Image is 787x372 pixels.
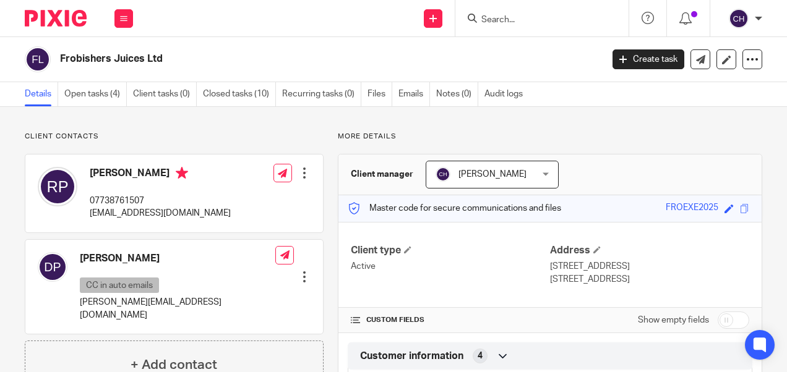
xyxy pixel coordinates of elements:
[729,9,749,28] img: svg%3E
[351,260,550,273] p: Active
[436,82,478,106] a: Notes (0)
[25,82,58,106] a: Details
[351,315,550,325] h4: CUSTOM FIELDS
[398,82,430,106] a: Emails
[133,82,197,106] a: Client tasks (0)
[90,167,231,182] h4: [PERSON_NAME]
[484,82,529,106] a: Audit logs
[203,82,276,106] a: Closed tasks (10)
[338,132,762,142] p: More details
[25,10,87,27] img: Pixie
[25,132,324,142] p: Client contacts
[478,350,483,362] span: 4
[60,53,487,66] h2: Frobishers Juices Ltd
[80,252,275,265] h4: [PERSON_NAME]
[80,277,159,293] p: CC in auto emails
[282,82,361,106] a: Recurring tasks (0)
[638,314,709,326] label: Show empty fields
[351,168,413,180] h3: Client manager
[80,296,275,321] p: [PERSON_NAME][EMAIL_ADDRESS][DOMAIN_NAME]
[360,350,463,363] span: Customer information
[550,244,749,257] h4: Address
[550,273,749,285] p: [STREET_ADDRESS]
[480,15,591,26] input: Search
[550,260,749,273] p: [STREET_ADDRESS]
[90,195,231,207] p: 07738761507
[90,207,231,219] p: [EMAIL_ADDRESS][DOMAIN_NAME]
[436,167,450,182] img: svg%3E
[25,46,51,72] img: svg%3E
[351,244,550,257] h4: Client type
[348,202,561,214] p: Master code for secure communications and files
[613,49,684,69] a: Create task
[64,82,127,106] a: Open tasks (4)
[458,170,527,179] span: [PERSON_NAME]
[666,201,718,216] div: FROEXE2025
[368,82,392,106] a: Files
[38,167,77,206] img: svg%3E
[176,167,188,179] i: Primary
[38,252,67,282] img: svg%3E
